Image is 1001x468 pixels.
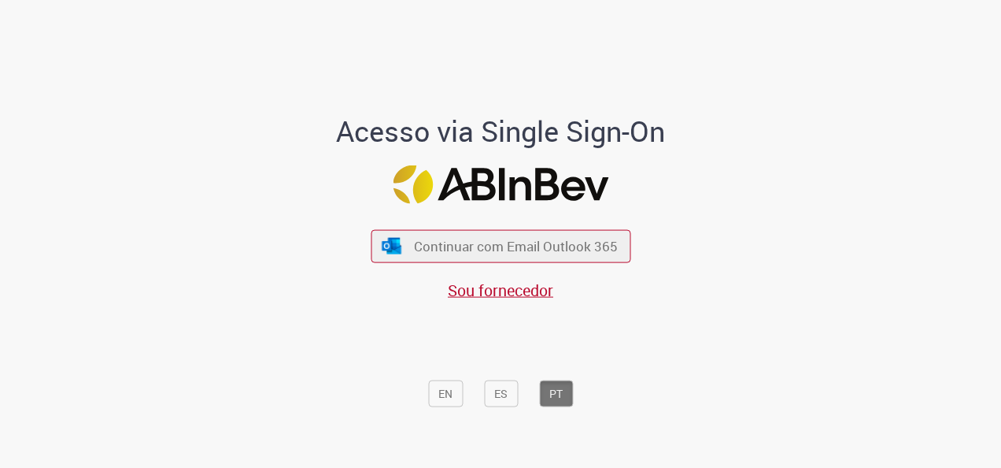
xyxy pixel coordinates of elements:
[393,165,608,204] img: Logo ABInBev
[371,230,630,262] button: ícone Azure/Microsoft 360 Continuar com Email Outlook 365
[448,279,553,300] a: Sou fornecedor
[414,237,618,255] span: Continuar com Email Outlook 365
[484,380,518,407] button: ES
[539,380,573,407] button: PT
[381,237,403,254] img: ícone Azure/Microsoft 360
[428,380,463,407] button: EN
[283,115,719,147] h1: Acesso via Single Sign-On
